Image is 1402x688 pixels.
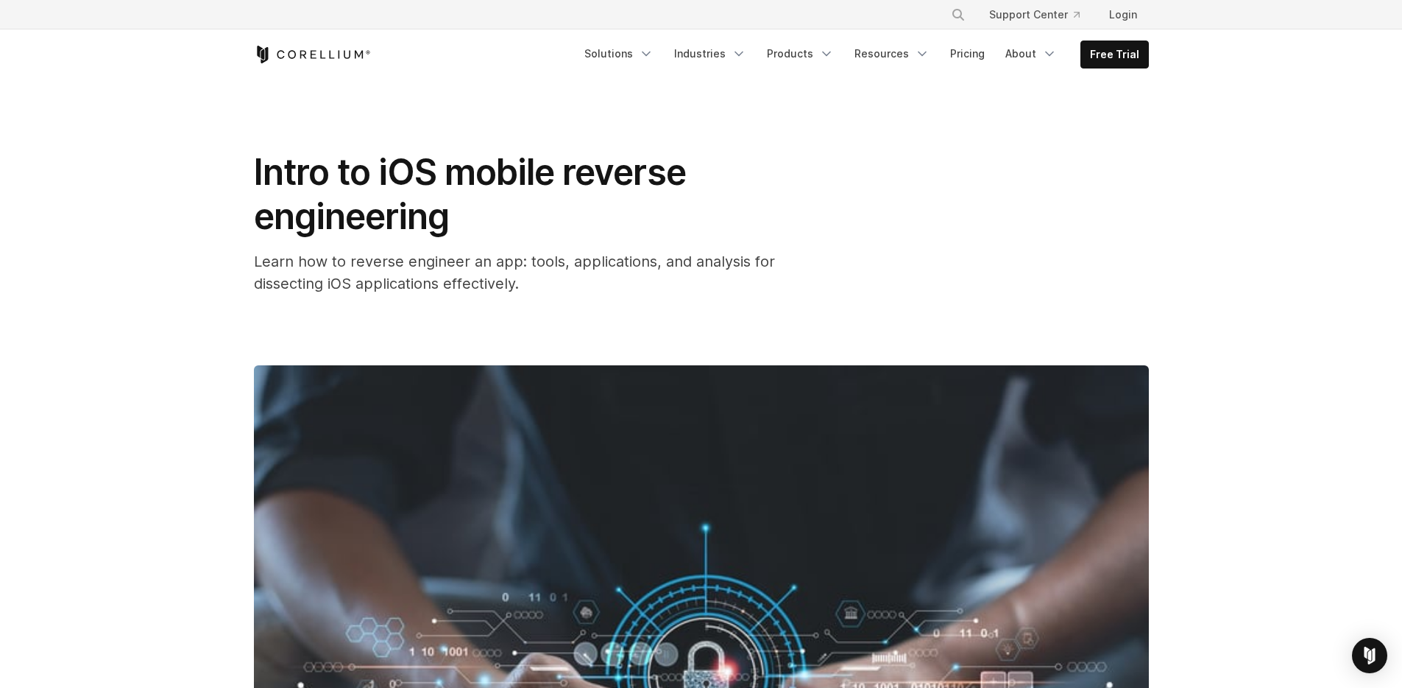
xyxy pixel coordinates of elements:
div: Navigation Menu [933,1,1149,28]
a: Resources [846,41,938,67]
a: Corellium Home [254,46,371,63]
span: Intro to iOS mobile reverse engineering [254,150,686,238]
button: Search [945,1,971,28]
a: About [996,41,1066,67]
a: Pricing [941,41,994,67]
a: Free Trial [1081,41,1148,68]
a: Support Center [977,1,1091,28]
span: Learn how to reverse engineer an app: tools, applications, and analysis for dissecting iOS applic... [254,253,775,292]
a: Industries [665,41,755,67]
a: Solutions [576,41,662,67]
div: Open Intercom Messenger [1352,638,1387,673]
a: Products [758,41,843,67]
a: Login [1097,1,1149,28]
div: Navigation Menu [576,41,1149,69]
